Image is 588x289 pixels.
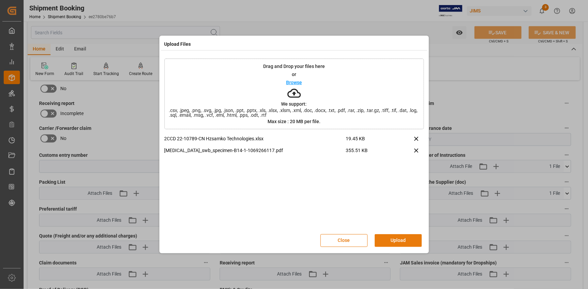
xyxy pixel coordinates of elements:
[320,234,368,247] button: Close
[164,59,424,129] div: Drag and Drop your files hereorBrowseWe support:.csv, .jpeg, .png, .svg, .jpg, .json, .ppt, .pptx...
[281,102,307,106] p: We support:
[164,147,346,154] p: [MEDICAL_DATA]_swb_specimen-B14-1-1069266117.pdf
[164,135,346,142] p: 2CCD 22-10789-CN Hzsamko Technologies.xlsx
[268,119,320,124] p: Max size : 20 MB per file.
[165,108,424,117] span: .csv, .jpeg, .png, .svg, .jpg, .json, .ppt, .pptx, .xls, .xlsx, .xlsm, .xml, .doc, .docx, .txt, ....
[346,147,392,159] span: 355.51 KB
[292,72,296,77] p: or
[286,80,302,85] p: Browse
[164,41,191,48] h4: Upload Files
[346,135,392,147] span: 19.45 KB
[263,64,325,69] p: Drag and Drop your files here
[375,234,422,247] button: Upload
